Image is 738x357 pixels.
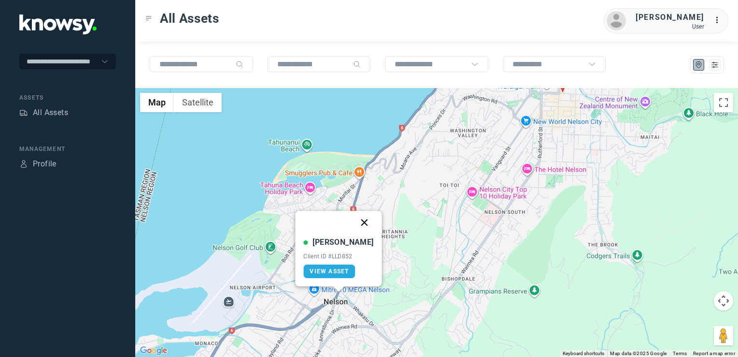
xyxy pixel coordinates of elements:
[140,93,174,112] button: Show street map
[160,10,219,27] span: All Assets
[714,93,733,112] button: Toggle fullscreen view
[714,15,725,26] div: :
[693,351,735,356] a: Report a map error
[714,16,724,24] tspan: ...
[607,11,626,30] img: avatar.png
[145,15,152,22] div: Toggle Menu
[353,60,361,68] div: Search
[310,268,349,275] span: View Asset
[714,326,733,345] button: Drag Pegman onto the map to open Street View
[33,158,57,170] div: Profile
[236,60,243,68] div: Search
[312,237,373,248] div: [PERSON_NAME]
[303,265,355,278] a: View Asset
[19,160,28,168] div: Profile
[19,158,57,170] a: ProfileProfile
[303,253,373,260] div: Client ID #LLD852
[33,107,68,119] div: All Assets
[19,107,68,119] a: AssetsAll Assets
[138,344,170,357] a: Open this area in Google Maps (opens a new window)
[714,291,733,311] button: Map camera controls
[673,351,687,356] a: Terms (opens in new tab)
[19,145,116,153] div: Management
[710,60,719,69] div: List
[563,350,604,357] button: Keyboard shortcuts
[19,108,28,117] div: Assets
[695,60,703,69] div: Map
[636,12,704,23] div: [PERSON_NAME]
[636,23,704,30] div: User
[19,15,97,34] img: Application Logo
[174,93,222,112] button: Show satellite imagery
[353,211,376,234] button: Close
[19,93,116,102] div: Assets
[610,351,667,356] span: Map data ©2025 Google
[714,15,725,28] div: :
[138,344,170,357] img: Google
